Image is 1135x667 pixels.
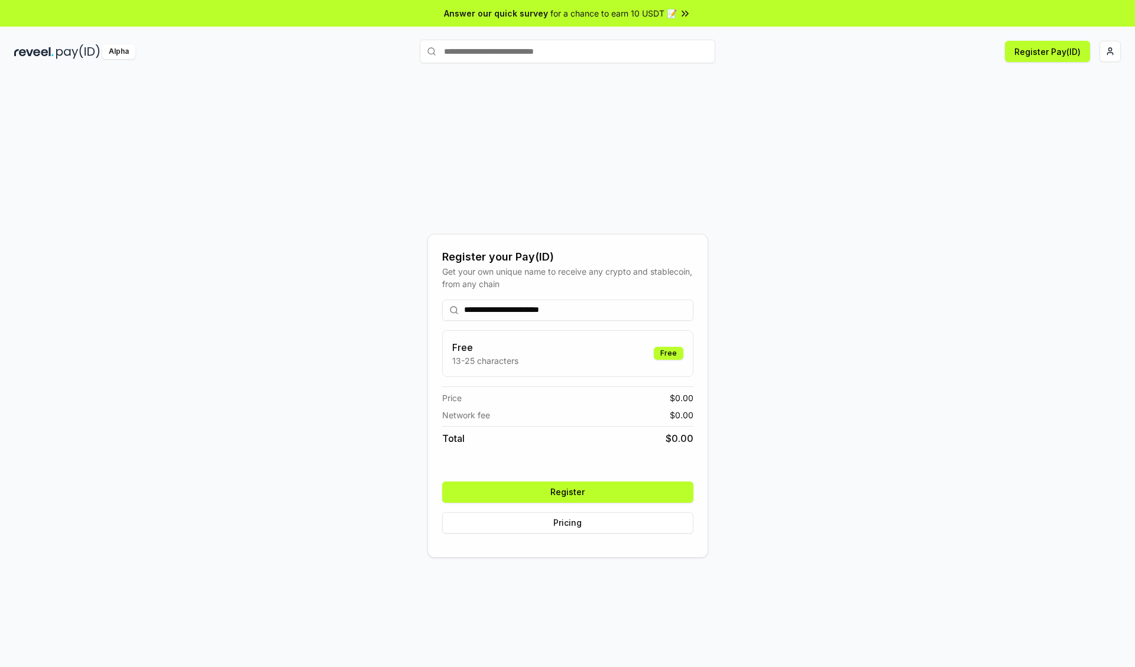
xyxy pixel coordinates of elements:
[444,7,548,19] span: Answer our quick survey
[442,409,490,421] span: Network fee
[670,409,693,421] span: $ 0.00
[654,347,683,360] div: Free
[670,392,693,404] span: $ 0.00
[56,44,100,59] img: pay_id
[442,249,693,265] div: Register your Pay(ID)
[666,431,693,445] span: $ 0.00
[442,392,462,404] span: Price
[452,340,518,354] h3: Free
[442,265,693,290] div: Get your own unique name to receive any crypto and stablecoin, from any chain
[14,44,54,59] img: reveel_dark
[452,354,518,367] p: 13-25 characters
[102,44,135,59] div: Alpha
[442,512,693,533] button: Pricing
[550,7,677,19] span: for a chance to earn 10 USDT 📝
[442,481,693,503] button: Register
[442,431,465,445] span: Total
[1005,41,1090,62] button: Register Pay(ID)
